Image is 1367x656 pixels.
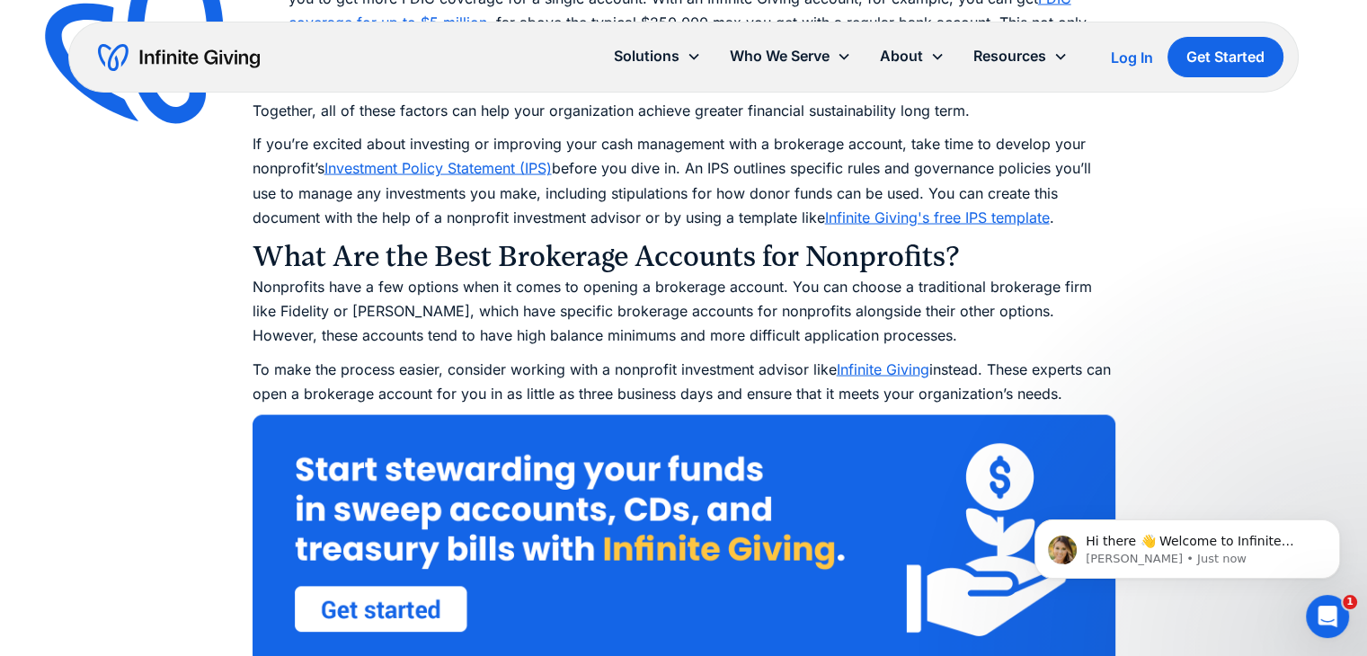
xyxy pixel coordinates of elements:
[253,358,1115,406] p: To make the process easier, consider working with a nonprofit investment advisor like instead. Th...
[253,275,1115,349] p: Nonprofits have a few options when it comes to opening a brokerage account. You can choose a trad...
[1111,50,1153,65] div: Log In
[599,37,715,75] div: Solutions
[253,99,1115,123] p: Together, all of these factors can help your organization achieve greater financial sustainabilit...
[1007,482,1367,607] iframe: Intercom notifications message
[973,44,1046,68] div: Resources
[98,43,260,72] a: home
[865,37,959,75] div: About
[837,360,929,378] a: Infinite Giving
[1111,47,1153,68] a: Log In
[730,44,830,68] div: Who We Serve
[715,37,865,75] div: Who We Serve
[1167,37,1283,77] a: Get Started
[959,37,1082,75] div: Resources
[614,44,679,68] div: Solutions
[825,208,1050,226] a: Infinite Giving's free IPS template
[1306,595,1349,638] iframe: Intercom live chat
[253,132,1115,230] p: If you’re excited about investing or improving your cash management with a brokerage account, tak...
[324,159,552,177] a: Investment Policy Statement (IPS)
[253,239,1115,275] h3: What Are the Best Brokerage Accounts for Nonprofits?
[1343,595,1357,609] span: 1
[880,44,923,68] div: About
